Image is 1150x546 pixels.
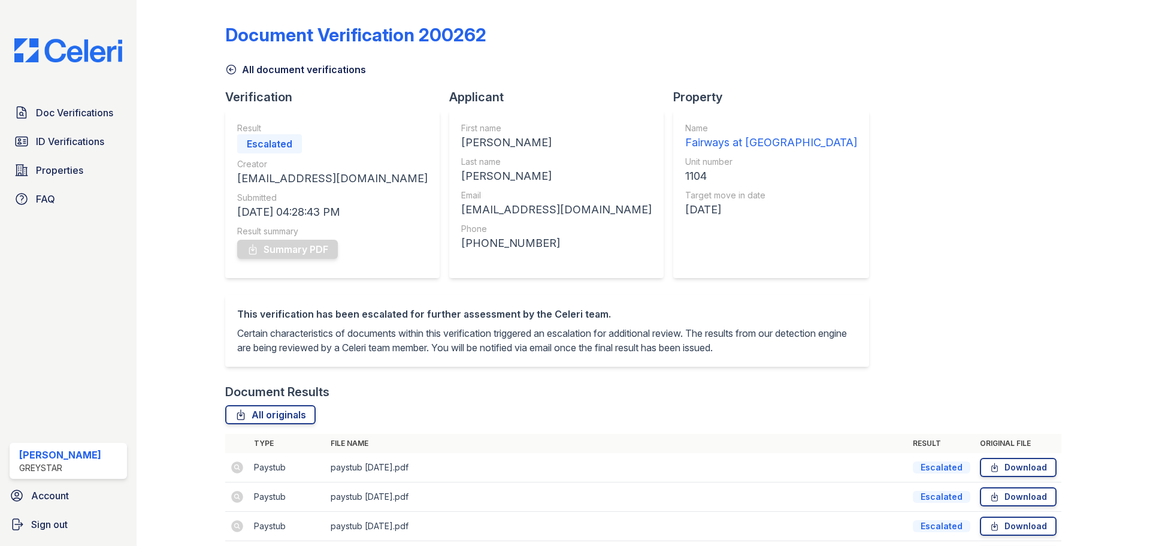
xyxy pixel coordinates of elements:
div: [PERSON_NAME] [461,168,652,185]
a: Name Fairways at [GEOGRAPHIC_DATA] [685,122,857,151]
a: Download [980,487,1057,506]
div: Verification [225,89,449,105]
a: Download [980,458,1057,477]
div: Submitted [237,192,428,204]
div: Document Results [225,384,329,400]
div: Unit number [685,156,857,168]
div: Target move in date [685,189,857,201]
div: Name [685,122,857,134]
span: FAQ [36,192,55,206]
p: Certain characteristics of documents within this verification triggered an escalation for additio... [237,326,857,355]
div: Phone [461,223,652,235]
div: Escalated [237,134,302,153]
a: Account [5,484,132,508]
div: Result [237,122,428,134]
div: Email [461,189,652,201]
div: [DATE] 04:28:43 PM [237,204,428,221]
div: First name [461,122,652,134]
div: [PHONE_NUMBER] [461,235,652,252]
div: Greystar [19,462,101,474]
div: 1104 [685,168,857,185]
div: This verification has been escalated for further assessment by the Celeri team. [237,307,857,321]
span: ID Verifications [36,134,104,149]
div: Escalated [913,520,970,532]
a: Sign out [5,512,132,536]
div: [PERSON_NAME] [19,448,101,462]
a: All document verifications [225,62,366,77]
div: Creator [237,158,428,170]
a: All originals [225,405,316,424]
div: Last name [461,156,652,168]
div: [EMAIL_ADDRESS][DOMAIN_NAME] [461,201,652,218]
td: paystub [DATE].pdf [326,453,908,482]
div: Fairways at [GEOGRAPHIC_DATA] [685,134,857,151]
td: paystub [DATE].pdf [326,512,908,541]
div: Applicant [449,89,673,105]
td: Paystub [249,482,326,512]
img: CE_Logo_Blue-a8612792a0a2168367f1c8372b55b34899dd931a85d93a1a3d3e32e68fde9ad4.png [5,38,132,62]
a: FAQ [10,187,127,211]
td: Paystub [249,512,326,541]
td: paystub [DATE].pdf [326,482,908,512]
span: Properties [36,163,83,177]
div: Result summary [237,225,428,237]
iframe: chat widget [1100,498,1138,534]
span: Sign out [31,517,68,532]
span: Account [31,488,69,503]
div: Escalated [913,461,970,473]
div: [DATE] [685,201,857,218]
span: Doc Verifications [36,105,113,120]
a: Properties [10,158,127,182]
div: Document Verification 200262 [225,24,486,46]
th: Type [249,434,326,453]
a: Download [980,517,1057,536]
th: Original file [975,434,1061,453]
th: File name [326,434,908,453]
div: [PERSON_NAME] [461,134,652,151]
div: [EMAIL_ADDRESS][DOMAIN_NAME] [237,170,428,187]
a: Doc Verifications [10,101,127,125]
td: Paystub [249,453,326,482]
a: ID Verifications [10,129,127,153]
div: Escalated [913,491,970,503]
div: Property [673,89,879,105]
th: Result [908,434,975,453]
